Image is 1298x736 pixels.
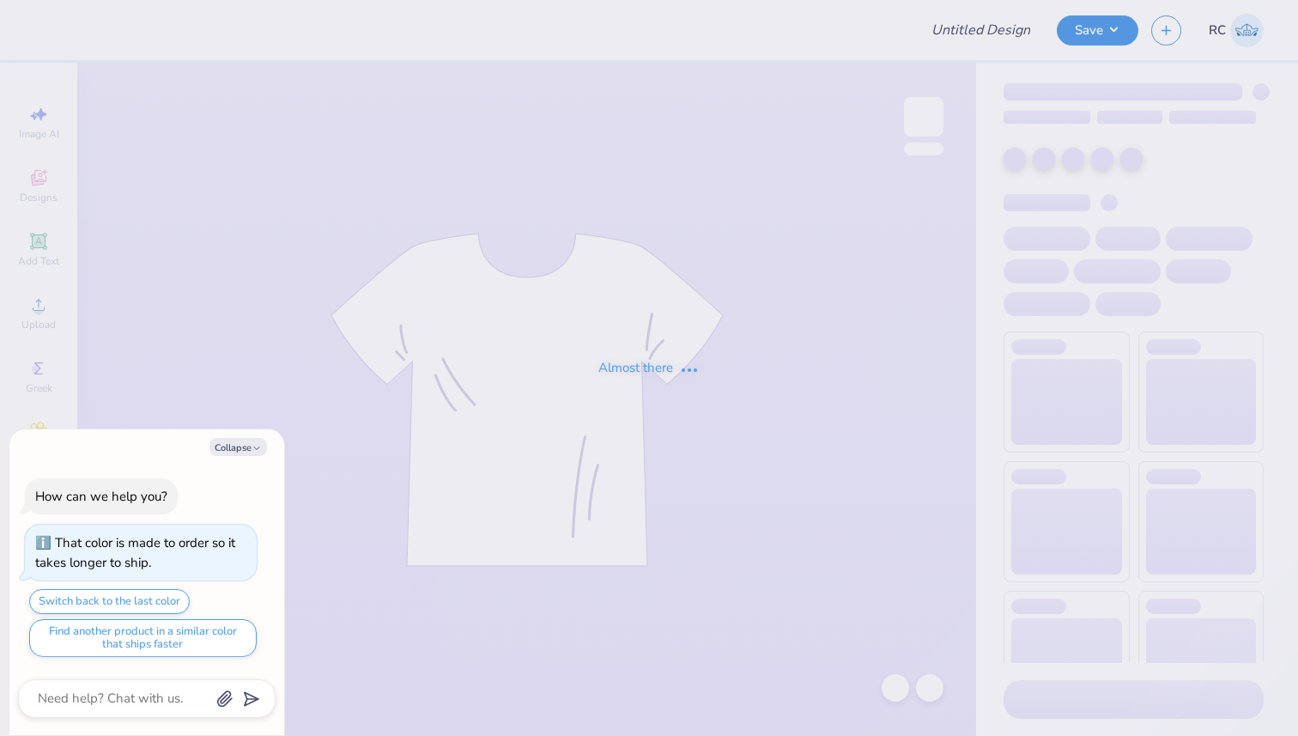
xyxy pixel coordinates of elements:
[29,619,257,657] button: Find another product in a similar color that ships faster
[598,358,700,378] div: Almost there
[209,438,267,456] button: Collapse
[29,589,190,614] button: Switch back to the last color
[35,488,167,505] div: How can we help you?
[35,534,235,571] div: That color is made to order so it takes longer to ship.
